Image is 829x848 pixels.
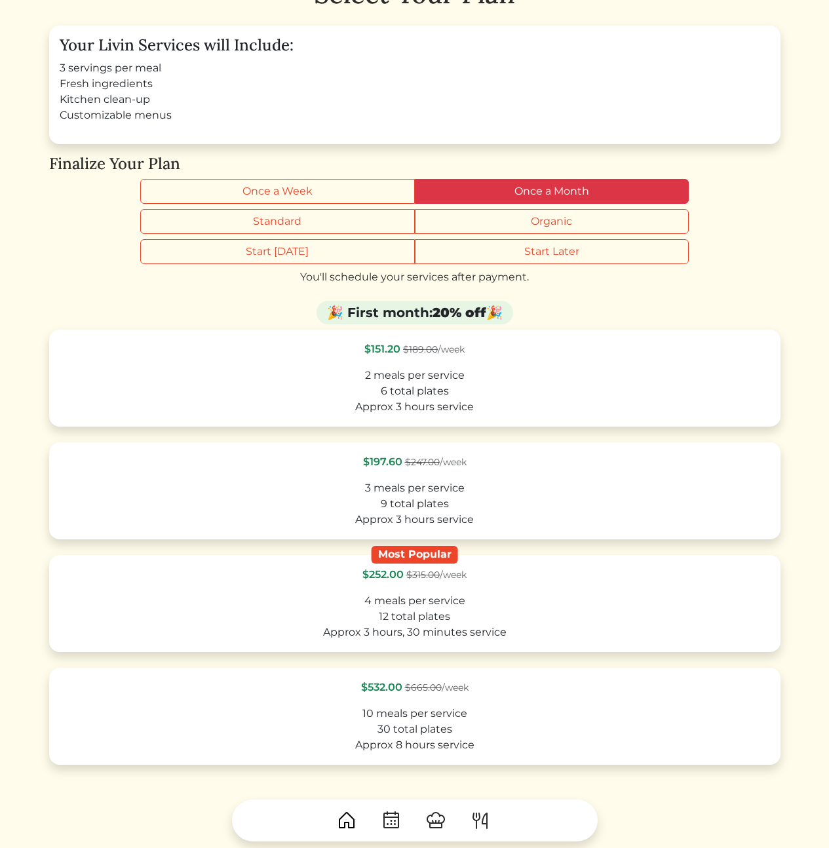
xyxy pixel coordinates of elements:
div: Approx 3 hours service [61,512,769,528]
div: 🎉 First month: 🎉 [317,301,513,324]
s: $247.00 [405,456,440,468]
label: Once a Month [415,179,689,204]
label: Start Later [415,239,689,264]
li: Customizable menus [60,107,770,123]
label: Start [DATE] [140,239,415,264]
h4: Finalize Your Plan [49,155,781,174]
img: ChefHat-a374fb509e4f37eb0702ca99f5f64f3b6956810f32a249b33092029f8484b388.svg [425,810,446,831]
div: 6 total plates [61,383,769,399]
span: $252.00 [362,568,404,581]
span: $151.20 [364,343,400,355]
div: 3 meals per service [61,480,769,496]
li: Fresh ingredients [60,76,770,92]
label: Standard [140,209,415,234]
div: Approx 3 hours, 30 minutes service [61,625,769,640]
span: $197.60 [363,455,402,468]
div: Grocery type [140,209,689,234]
s: $315.00 [406,569,440,581]
div: Approx 3 hours service [61,399,769,415]
div: 9 total plates [61,496,769,512]
s: $665.00 [405,682,442,693]
li: Kitchen clean-up [60,92,770,107]
div: 2 meals per service [61,368,769,383]
label: Organic [415,209,689,234]
div: Billing frequency [140,179,689,204]
div: 12 total plates [61,609,769,625]
h4: Your Livin Services will Include: [60,36,770,55]
div: Approx 8 hours service [61,737,769,753]
span: /week [405,682,469,693]
span: $532.00 [361,681,402,693]
label: Once a Week [140,179,415,204]
span: /week [405,456,467,468]
span: /week [406,569,467,581]
div: Most Popular [371,546,458,564]
img: House-9bf13187bcbb5817f509fe5e7408150f90897510c4275e13d0d5fca38e0b5951.svg [336,810,357,831]
img: CalendarDots-5bcf9d9080389f2a281d69619e1c85352834be518fbc73d9501aef674afc0d57.svg [381,810,402,831]
img: ForkKnife-55491504ffdb50bab0c1e09e7649658475375261d09fd45db06cec23bce548bf.svg [470,810,491,831]
div: You'll schedule your services after payment. [49,269,781,285]
div: 30 total plates [61,722,769,737]
div: Start timing [140,239,689,264]
s: $189.00 [403,343,438,355]
div: 4 meals per service [61,593,769,609]
span: /week [403,343,465,355]
li: 3 servings per meal [60,60,770,76]
div: 10 meals per service [61,706,769,722]
strong: 20% off [433,305,486,320]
